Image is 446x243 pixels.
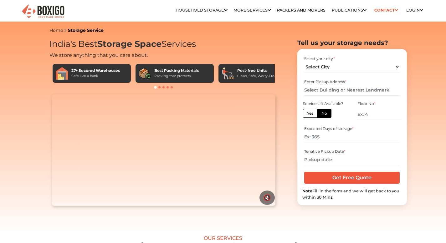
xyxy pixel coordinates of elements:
[303,109,317,118] label: Yes
[304,131,400,142] input: Ex: 365
[303,101,346,107] div: Service Lift Available?
[139,67,151,80] img: Best Packing Materials
[176,8,228,12] a: Household Storage
[71,73,120,79] div: Safe like a bank
[372,5,400,15] a: Contact
[297,39,407,47] h2: Tell us your storage needs?
[406,8,423,12] a: Login
[259,191,275,205] button: 🔇
[302,189,312,193] b: Note
[52,94,275,206] video: Your browser does not support the video tag.
[71,68,120,73] div: 27+ Secured Warehouses
[233,8,271,12] a: More services
[304,56,400,62] div: Select your city
[154,68,199,73] div: Best Packing Materials
[332,8,367,12] a: Publications
[317,109,331,118] label: No
[154,73,199,79] div: Packing that protects
[97,39,161,49] span: Storage Space
[49,39,278,49] h1: India's Best Services
[222,67,234,80] img: Pest-free Units
[304,126,400,131] div: Expected Days of storage
[357,109,401,120] input: Ex: 4
[18,235,428,241] div: Our Services
[304,85,400,96] input: Select Building or Nearest Landmark
[237,73,277,79] div: Clean, Safe, Worry-Free
[56,67,68,80] img: 27+ Secured Warehouses
[304,172,400,184] input: Get Free Quote
[302,188,402,200] div: Fill in the form and we will get back to you within 30 Mins.
[21,4,65,19] img: Boxigo
[304,79,400,85] div: Enter Pickup Address
[277,8,326,12] a: Packers and Movers
[304,154,400,165] input: Pickup date
[49,52,148,58] span: We store anything that you care about.
[68,27,104,33] a: Storage Service
[49,27,63,33] a: Home
[237,68,277,73] div: Pest-free Units
[357,101,401,107] div: Floor No
[304,149,400,154] div: Tenative Pickup Date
